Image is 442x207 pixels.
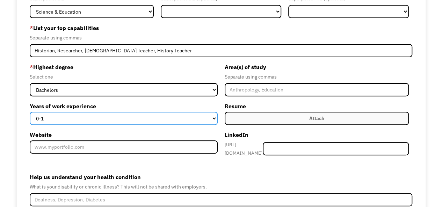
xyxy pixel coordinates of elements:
label: Years of work experience [30,101,217,112]
div: What is your disability or chronic illness? This will not be shared with employers. [30,183,412,191]
div: Attach [309,114,324,123]
label: Help us understand your health condition [30,171,412,183]
label: Highest degree [30,61,217,73]
label: LinkedIn [225,129,409,140]
input: Videography, photography, accounting [30,44,412,57]
div: Select one [30,73,217,81]
input: Deafness, Depression, Diabetes [30,193,412,206]
label: Website [30,129,217,140]
label: Attach [225,112,409,125]
label: List your top capabilities [30,22,412,34]
input: Anthropology, Education [225,83,409,96]
div: Separate using commas [225,73,409,81]
div: Separate using commas [30,34,412,42]
div: [URL][DOMAIN_NAME] [225,140,263,157]
label: Resume [225,101,409,112]
input: www.myportfolio.com [30,140,217,154]
label: Area(s) of study [225,61,409,73]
